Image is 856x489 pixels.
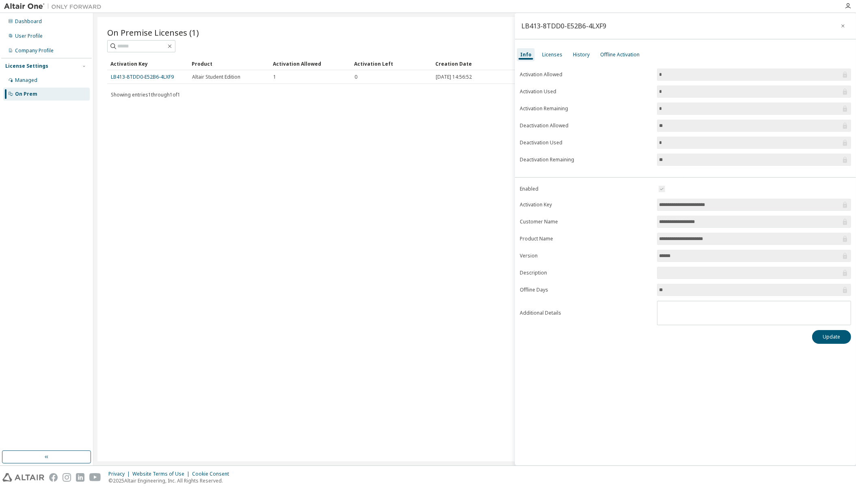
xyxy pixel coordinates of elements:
[273,57,348,70] div: Activation Allowed
[89,473,101,482] img: youtube.svg
[4,2,106,11] img: Altair One
[520,122,652,129] label: Deactivation Allowed
[573,51,590,58] div: History
[520,186,652,192] label: Enabled
[520,253,652,259] label: Version
[354,57,429,70] div: Activation Left
[192,74,240,80] span: Altair Student Edition
[520,219,652,225] label: Customer Name
[520,157,652,163] label: Deactivation Remaining
[5,63,48,69] div: License Settings
[107,27,199,38] span: On Premise Licenses (1)
[15,47,54,54] div: Company Profile
[812,330,851,344] button: Update
[49,473,58,482] img: facebook.svg
[520,310,652,316] label: Additional Details
[435,57,806,70] div: Creation Date
[2,473,44,482] img: altair_logo.svg
[436,74,472,80] span: [DATE] 14:56:52
[273,74,276,80] span: 1
[15,77,37,84] div: Managed
[520,105,652,112] label: Activation Remaining
[520,51,532,58] div: Info
[76,473,84,482] img: linkedin.svg
[15,33,43,39] div: User Profile
[132,471,192,477] div: Website Terms of Use
[108,471,132,477] div: Privacy
[110,57,185,70] div: Activation Key
[542,51,562,58] div: Licenses
[111,91,180,98] span: Showing entries 1 through 1 of 1
[520,270,652,276] label: Description
[15,91,37,97] div: On Prem
[520,287,652,293] label: Offline Days
[111,73,174,80] a: LB413-8TDD0-E52B6-4LXF9
[520,88,652,95] label: Activation Used
[108,477,234,484] p: © 2025 Altair Engineering, Inc. All Rights Reserved.
[520,71,652,78] label: Activation Allowed
[192,57,266,70] div: Product
[600,51,640,58] div: Offline Activation
[520,139,652,146] label: Deactivation Used
[192,471,234,477] div: Cookie Consent
[63,473,71,482] img: instagram.svg
[355,74,357,80] span: 0
[15,18,42,25] div: Dashboard
[520,236,652,242] label: Product Name
[520,202,652,208] label: Activation Key
[521,23,606,29] div: LB413-8TDD0-E52B6-4LXF9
